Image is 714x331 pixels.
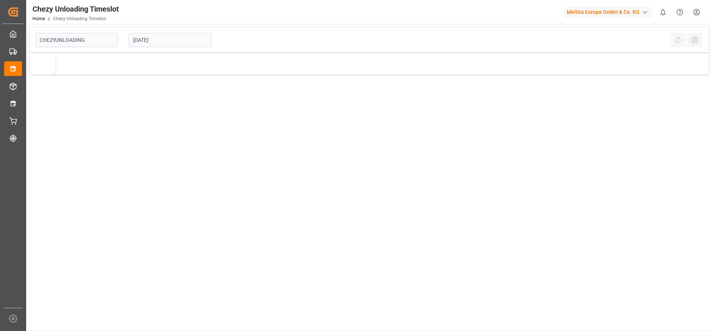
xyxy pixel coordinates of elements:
[35,33,118,47] input: Type to search/select
[33,16,45,21] a: Home
[671,4,688,21] button: Help Center
[33,3,119,15] div: Chezy Unloading Timeslot
[655,4,671,21] button: show 0 new notifications
[564,5,655,19] button: Melitta Europa GmbH & Co. KG
[129,33,212,47] input: DD.MM.YYYY
[564,7,652,18] div: Melitta Europa GmbH & Co. KG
